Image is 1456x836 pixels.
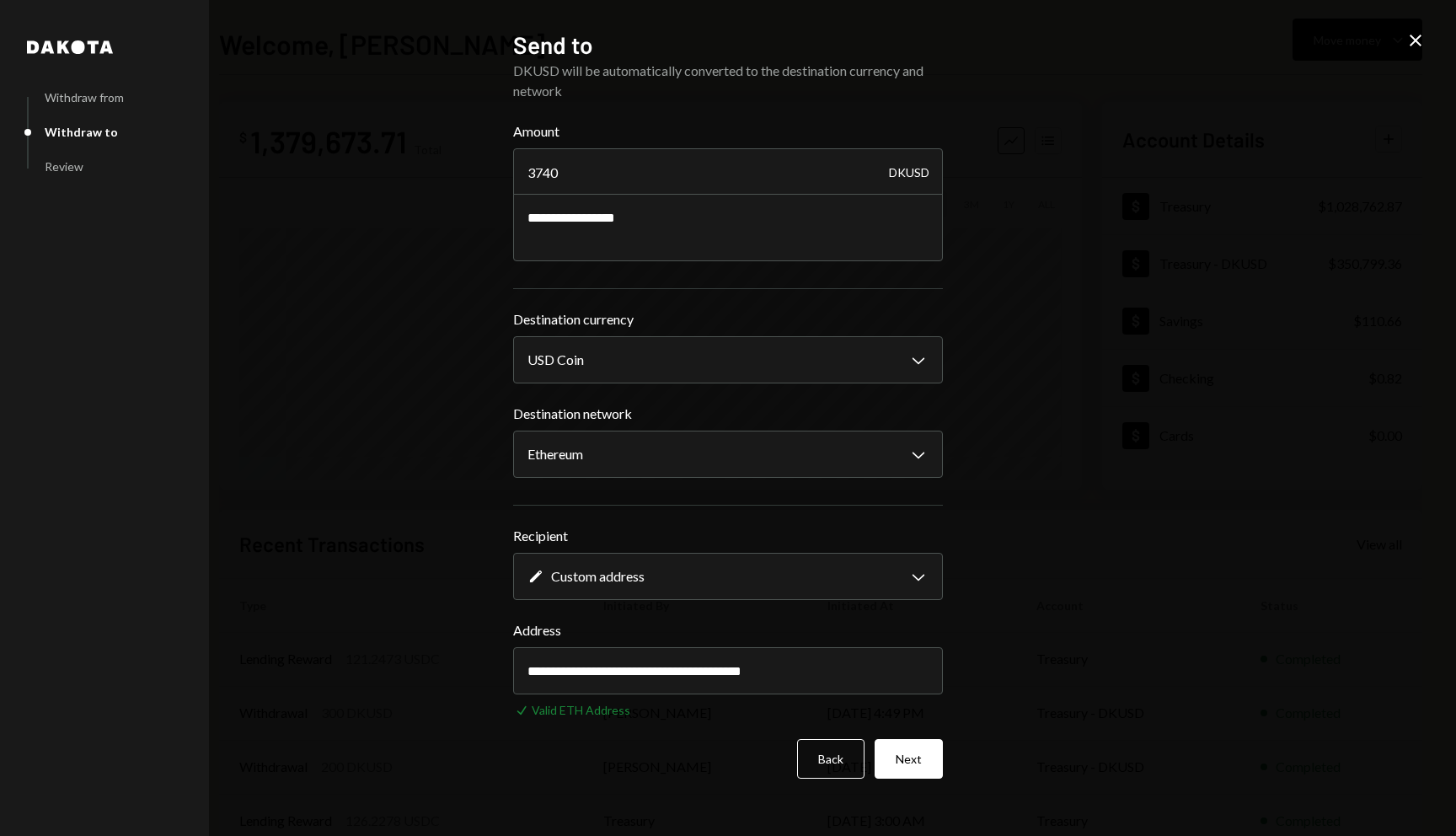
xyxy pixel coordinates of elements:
[513,404,943,424] label: Destination network
[45,90,124,104] div: Withdraw from
[797,739,864,779] button: Back
[513,61,943,101] div: DKUSD will be automatically converted to the destination currency and network
[513,121,943,142] label: Amount
[532,701,630,719] div: Valid ETH Address
[513,431,943,478] button: Destination network
[889,148,929,196] div: DKUSD
[513,29,943,62] h2: Send to
[513,526,943,546] label: Recipient
[513,553,943,600] button: Recipient
[513,309,943,330] label: Destination currency
[513,148,943,196] input: Enter amount
[513,620,943,640] label: Address
[45,159,83,174] div: Review
[875,739,943,779] button: Next
[45,125,118,139] div: Withdraw to
[513,336,943,383] button: Destination currency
